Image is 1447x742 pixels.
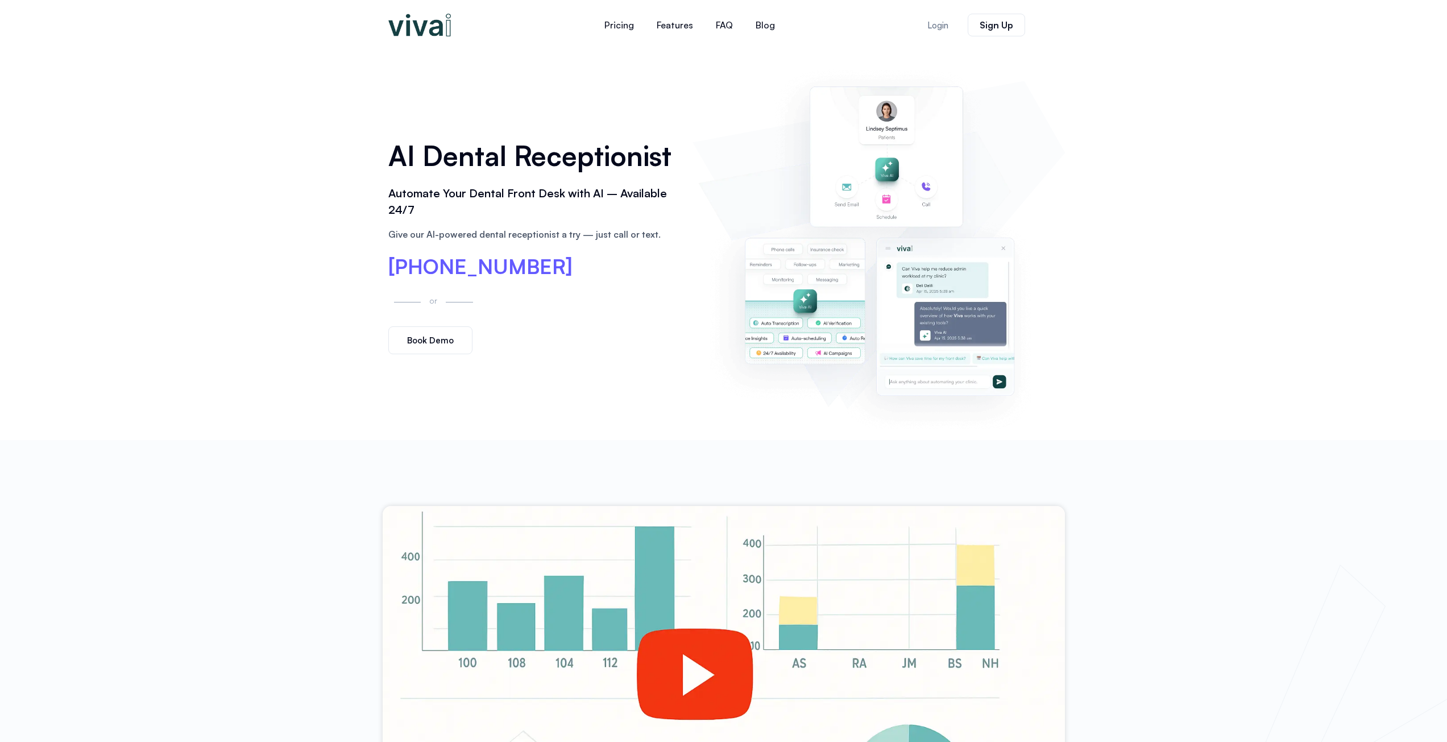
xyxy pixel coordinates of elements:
a: Features [645,11,704,39]
span: Book Demo [407,336,454,345]
a: FAQ [704,11,744,39]
a: Blog [744,11,786,39]
h2: Automate Your Dental Front Desk with AI – Available 24/7 [388,185,682,218]
a: Book Demo [388,326,472,354]
h1: AI Dental Receptionist [388,136,682,176]
a: Login [914,14,962,36]
span: Login [927,21,948,30]
img: AI dental receptionist dashboard – virtual receptionist dental office [698,61,1059,429]
span: Sign Up [980,20,1013,30]
a: [PHONE_NUMBER] [388,256,573,277]
p: or [426,294,440,307]
p: Give our AI-powered dental receptionist a try — just call or text. [388,227,682,241]
nav: Menu [525,11,855,39]
a: Sign Up [968,14,1025,36]
a: Pricing [593,11,645,39]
